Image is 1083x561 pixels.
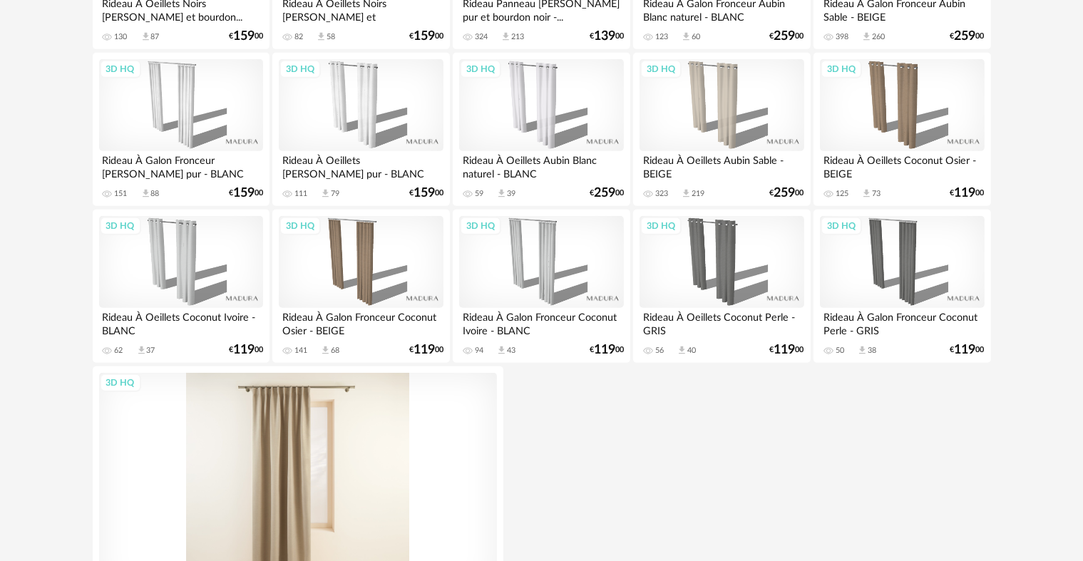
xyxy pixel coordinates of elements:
[687,346,696,356] div: 40
[331,189,339,199] div: 79
[496,345,507,356] span: Download icon
[475,346,483,356] div: 94
[460,60,501,78] div: 3D HQ
[320,345,331,356] span: Download icon
[655,32,668,42] div: 123
[640,60,682,78] div: 3D HQ
[507,189,515,199] div: 39
[633,210,810,364] a: 3D HQ Rideau À Oeillets Coconut Perle - GRIS 56 Download icon 40 €11900
[950,188,985,198] div: € 00
[774,345,796,355] span: 119
[511,32,524,42] div: 213
[320,188,331,199] span: Download icon
[327,32,335,42] div: 58
[640,308,804,336] div: Rideau À Oeillets Coconut Perle - GRIS
[813,53,990,207] a: 3D HQ Rideau À Oeillets Coconut Osier - BEIGE 125 Download icon 73 €11900
[272,210,449,364] a: 3D HQ Rideau À Galon Fronceur Coconut Osier - BEIGE 141 Download icon 68 €11900
[151,189,160,199] div: 88
[453,210,630,364] a: 3D HQ Rideau À Galon Fronceur Coconut Ivoire - BLANC 94 Download icon 43 €11900
[93,53,270,207] a: 3D HQ Rideau À Galon Fronceur [PERSON_NAME] pur - BLANC 151 Download icon 88 €15900
[93,210,270,364] a: 3D HQ Rideau À Oeillets Coconut Ivoire - BLANC 62 Download icon 37 €11900
[950,31,985,41] div: € 00
[836,346,844,356] div: 50
[409,188,443,198] div: € 00
[279,60,321,78] div: 3D HQ
[655,346,664,356] div: 56
[594,188,615,198] span: 259
[294,189,307,199] div: 111
[640,151,804,180] div: Rideau À Oeillets Aubin Sable - BEIGE
[459,308,623,336] div: Rideau À Galon Fronceur Coconut Ivoire - BLANC
[507,346,515,356] div: 43
[100,374,141,392] div: 3D HQ
[955,188,976,198] span: 119
[820,151,984,180] div: Rideau À Oeillets Coconut Osier - BEIGE
[813,210,990,364] a: 3D HQ Rideau À Galon Fronceur Coconut Perle - GRIS 50 Download icon 38 €11900
[279,217,321,235] div: 3D HQ
[229,188,263,198] div: € 00
[692,32,700,42] div: 60
[459,151,623,180] div: Rideau À Oeillets Aubin Blanc naturel - BLANC
[677,345,687,356] span: Download icon
[100,60,141,78] div: 3D HQ
[475,189,483,199] div: 59
[820,308,984,336] div: Rideau À Galon Fronceur Coconut Perle - GRIS
[774,188,796,198] span: 259
[99,308,263,336] div: Rideau À Oeillets Coconut Ivoire - BLANC
[115,346,123,356] div: 62
[140,31,151,42] span: Download icon
[233,188,255,198] span: 159
[453,53,630,207] a: 3D HQ Rideau À Oeillets Aubin Blanc naturel - BLANC 59 Download icon 39 €25900
[955,31,976,41] span: 259
[147,346,155,356] div: 37
[460,217,501,235] div: 3D HQ
[955,345,976,355] span: 119
[836,189,848,199] div: 125
[821,217,862,235] div: 3D HQ
[115,189,128,199] div: 151
[279,308,443,336] div: Rideau À Galon Fronceur Coconut Osier - BEIGE
[872,32,885,42] div: 260
[868,346,876,356] div: 38
[409,345,443,355] div: € 00
[496,188,507,199] span: Download icon
[501,31,511,42] span: Download icon
[136,345,147,356] span: Download icon
[100,217,141,235] div: 3D HQ
[774,31,796,41] span: 259
[861,188,872,199] span: Download icon
[590,188,624,198] div: € 00
[640,217,682,235] div: 3D HQ
[872,189,881,199] div: 73
[272,53,449,207] a: 3D HQ Rideau À Oeillets [PERSON_NAME] pur - BLANC 111 Download icon 79 €15900
[633,53,810,207] a: 3D HQ Rideau À Oeillets Aubin Sable - BEIGE 323 Download icon 219 €25900
[99,151,263,180] div: Rideau À Galon Fronceur [PERSON_NAME] pur - BLANC
[151,32,160,42] div: 87
[770,31,804,41] div: € 00
[233,345,255,355] span: 119
[294,346,307,356] div: 141
[950,345,985,355] div: € 00
[655,189,668,199] div: 323
[594,31,615,41] span: 139
[770,345,804,355] div: € 00
[414,31,435,41] span: 159
[821,60,862,78] div: 3D HQ
[140,188,151,199] span: Download icon
[409,31,443,41] div: € 00
[331,346,339,356] div: 68
[692,189,704,199] div: 219
[590,345,624,355] div: € 00
[475,32,488,42] div: 324
[316,31,327,42] span: Download icon
[414,345,435,355] span: 119
[294,32,303,42] div: 82
[857,345,868,356] span: Download icon
[229,31,263,41] div: € 00
[233,31,255,41] span: 159
[770,188,804,198] div: € 00
[279,151,443,180] div: Rideau À Oeillets [PERSON_NAME] pur - BLANC
[681,188,692,199] span: Download icon
[414,188,435,198] span: 159
[594,345,615,355] span: 119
